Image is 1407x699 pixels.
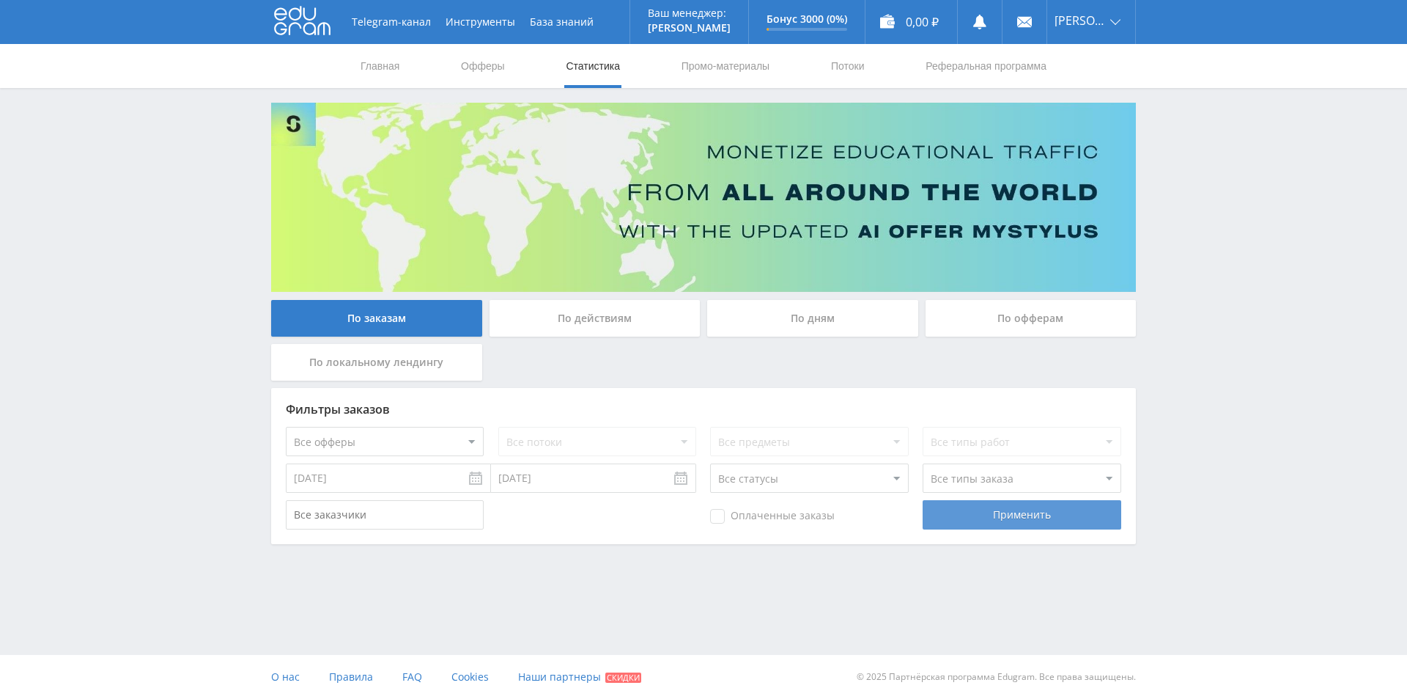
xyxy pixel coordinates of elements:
[271,103,1136,292] img: Banner
[564,44,621,88] a: Статистика
[402,655,422,699] a: FAQ
[490,300,701,337] div: По действиям
[924,44,1048,88] a: Реферальная программа
[359,44,401,88] a: Главная
[711,655,1136,699] div: © 2025 Партнёрская программа Edugram. Все права защищены.
[830,44,866,88] a: Потоки
[648,22,731,34] p: [PERSON_NAME]
[329,655,373,699] a: Правила
[271,300,482,337] div: По заказам
[451,655,489,699] a: Cookies
[605,673,641,683] span: Скидки
[271,344,482,381] div: По локальному лендингу
[1055,15,1106,26] span: [PERSON_NAME]
[648,7,731,19] p: Ваш менеджер:
[271,670,300,684] span: О нас
[459,44,506,88] a: Офферы
[926,300,1137,337] div: По офферам
[518,655,641,699] a: Наши партнеры Скидки
[680,44,771,88] a: Промо-материалы
[707,300,918,337] div: По дням
[710,509,835,524] span: Оплаченные заказы
[329,670,373,684] span: Правила
[402,670,422,684] span: FAQ
[767,13,847,25] p: Бонус 3000 (0%)
[451,670,489,684] span: Cookies
[923,500,1120,530] div: Применить
[286,403,1121,416] div: Фильтры заказов
[286,500,484,530] input: Все заказчики
[271,655,300,699] a: О нас
[518,670,601,684] span: Наши партнеры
